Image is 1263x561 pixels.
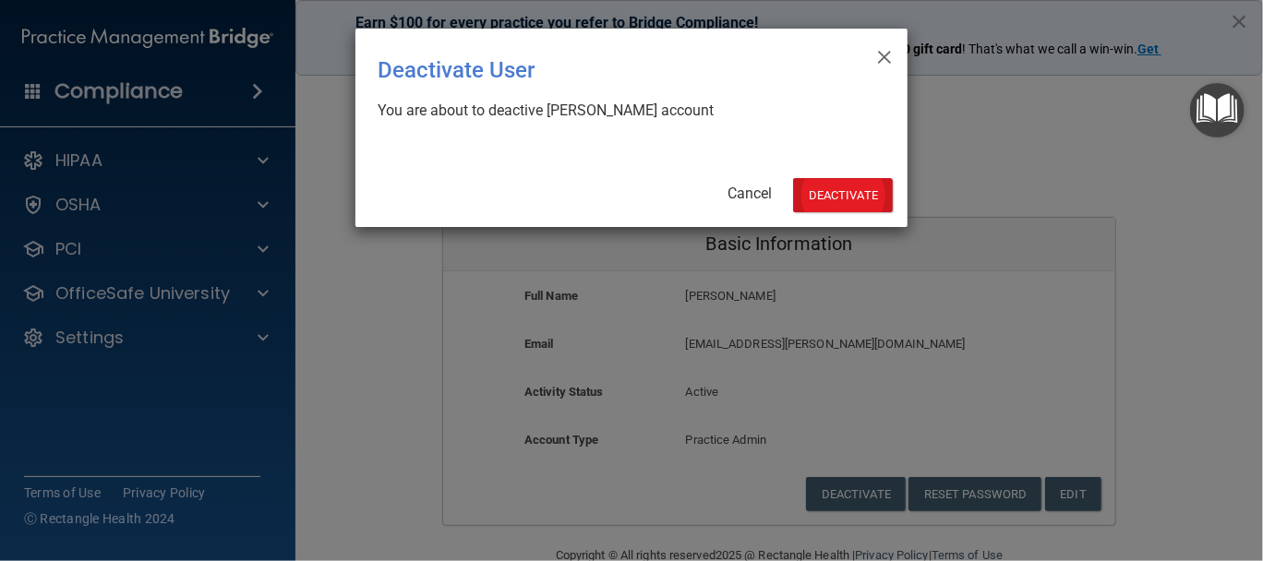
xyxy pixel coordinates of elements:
div: You are about to deactive [PERSON_NAME] account [378,101,871,121]
span: × [876,36,893,73]
a: Cancel [728,185,772,202]
div: Deactivate User [378,43,810,97]
button: Open Resource Center [1190,83,1245,137]
button: Deactivate [793,178,893,212]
